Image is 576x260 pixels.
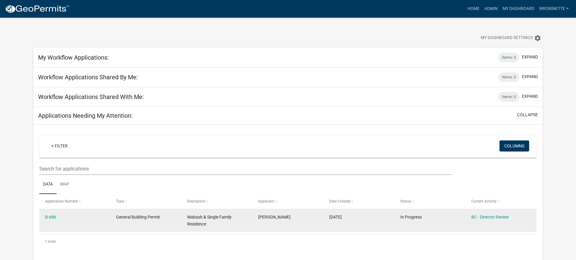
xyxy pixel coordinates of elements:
[465,194,536,209] datatable-header-cell: Current Activity
[471,215,509,219] a: BC - Director Review
[57,175,73,194] a: Map
[498,92,519,102] div: Items: 0
[476,32,546,44] button: My Dashboard Settingssettings
[45,215,56,219] a: B-686
[181,194,252,209] datatable-header-cell: Description
[517,112,538,118] button: collapse
[110,194,181,209] datatable-header-cell: Type
[33,125,543,255] div: collapse
[471,199,496,203] span: Current Activity
[258,215,291,219] span: Shane Weist
[45,199,78,203] span: Application Number
[38,74,138,81] h5: Workflow Applications Shared By Me:
[39,194,110,209] datatable-header-cell: Application Number
[400,215,422,219] span: In Progress
[498,72,519,82] div: Items: 0
[481,35,533,42] span: My Dashboard Settings
[522,74,538,80] button: expand
[465,3,482,15] a: Home
[537,3,571,15] a: wrobinette
[116,215,160,219] span: General Building Permit
[498,53,519,62] div: Items: 0
[324,194,395,209] datatable-header-cell: Date Created
[534,35,541,42] i: settings
[258,199,274,203] span: Applicant
[522,54,538,60] button: expand
[187,199,206,203] span: Description
[329,215,342,219] span: 10/15/2025
[116,199,124,203] span: Type
[522,93,538,100] button: expand
[38,93,144,100] h5: Workflow Applications Shared With Me:
[252,194,324,209] datatable-header-cell: Applicant
[400,199,411,203] span: Status
[38,112,133,119] h5: Applications Needing My Attention:
[39,163,452,175] input: Search for applications
[39,175,57,194] a: Data
[394,194,465,209] datatable-header-cell: Status
[187,215,232,226] span: Wabash & Single Family Residence
[39,234,537,249] div: 1 total
[38,54,109,61] h5: My Workflow Applications:
[329,199,350,203] span: Date Created
[482,3,500,15] a: Admin
[47,140,73,151] a: + Filter
[500,140,529,151] button: Columns
[500,3,537,15] a: My Dashboard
